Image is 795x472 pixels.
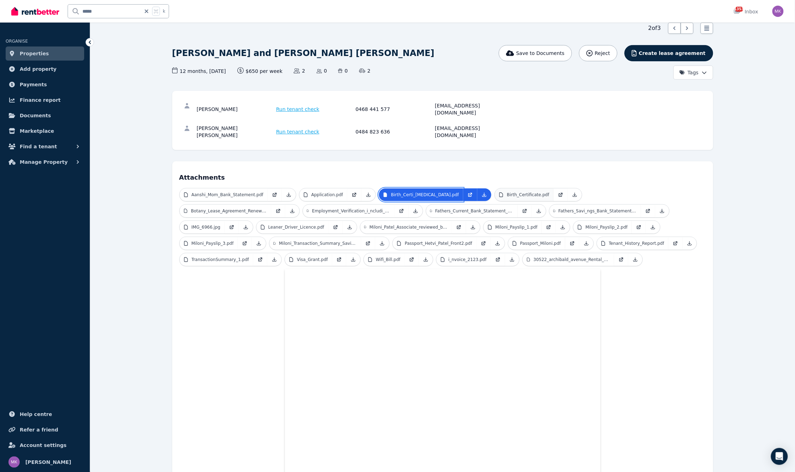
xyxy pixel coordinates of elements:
span: Create lease agreement [639,50,706,57]
img: RentBetter [11,6,59,17]
p: Visa_Grant.pdf [297,257,328,262]
span: Payments [20,80,47,89]
span: Save to Documents [516,50,565,57]
p: Birth_Certi_[MEDICAL_DATA].pdf [391,192,459,198]
a: Download Attachment [579,237,594,250]
img: Maor Kirsner [8,457,20,468]
a: Wifi_Bill.pdf [364,253,405,266]
span: Help centre [20,410,52,418]
a: Miloni_Payslip_1.pdf [484,221,542,234]
span: 1353 [735,7,744,12]
a: Download Attachment [646,221,660,234]
h4: Attachments [179,168,706,182]
a: Download Attachment [252,237,266,250]
span: Find a tenant [20,142,57,151]
a: Birth_Certi_[MEDICAL_DATA].pdf [379,188,463,201]
a: Download Attachment [343,221,357,234]
span: k [163,8,165,14]
a: Open in new Tab [225,221,239,234]
p: Leaner_Driver_Licence.pdf [268,224,324,230]
a: Marketplace [6,124,84,138]
a: Open in new Tab [347,188,361,201]
span: Refer a friend [20,426,58,434]
a: Open in new Tab [329,221,343,234]
span: Add property [20,65,57,73]
a: Open in new Tab [632,221,646,234]
p: Fathers_Savi_ngs_Bank_Statement_XXXXXXXX2323_26072025_1_un.pdf [559,208,637,214]
a: Download Attachment [285,205,299,217]
a: Help centre [6,407,84,421]
h1: [PERSON_NAME] and [PERSON_NAME] [PERSON_NAME] [172,48,435,59]
a: Open in new Tab [641,205,655,217]
a: Open in new Tab [491,253,505,266]
a: Tenant_History_Report.pdf [597,237,669,250]
a: Add property [6,62,84,76]
span: 0 [317,67,327,74]
p: Miloni_Payslip_1.pdf [496,224,538,230]
a: Account settings [6,438,84,452]
a: Download Attachment [655,205,669,217]
span: 2 [294,67,305,74]
a: Passport_Miloni.pdf [508,237,565,250]
a: Open in new Tab [614,253,628,266]
span: Documents [20,111,51,120]
a: Download Attachment [267,253,281,266]
a: i_nvoice_2123.pdf [436,253,491,266]
a: Open in new Tab [565,237,579,250]
a: Open in new Tab [542,221,556,234]
a: Download Attachment [361,188,375,201]
a: Miloni_Transaction_Summary_Savi_ngs_Account_Jan_to_August.pdf [269,237,361,250]
p: Tenant_History_Report.pdf [609,241,665,246]
p: IMG_6966.jpg [192,224,221,230]
p: Miloni_Payslip_3.pdf [192,241,234,246]
span: [PERSON_NAME] [25,458,71,466]
a: Fathers_Current_Bank_Statement_XXXXXXXX5678_26072025_unloc.pdf [426,205,518,217]
p: Passport_Hetvi_Patel_Front2.pdf [405,241,472,246]
a: Birth_Certificate.pdf [495,188,553,201]
a: Miloni_Patel_Associate_reviewed_by_Compensation_Review_AUS.pdf [360,221,452,234]
button: Reject [579,45,617,61]
button: Find a tenant [6,139,84,154]
span: Tags [679,69,699,76]
a: Aanshi_Mom_Bank_Statement.pdf [180,188,268,201]
a: Download Attachment [282,188,296,201]
div: Inbox [734,8,758,15]
button: Save to Documents [499,45,572,61]
a: Download Attachment [568,188,582,201]
span: 2 of 3 [648,24,661,32]
p: Wifi_Bill.pdf [376,257,400,262]
a: Refer a friend [6,423,84,437]
span: Properties [20,49,49,58]
a: Download Attachment [683,237,697,250]
p: Employment_Verification_i_ncludi_ng_Compensation_2025_08_0.pdf [312,208,390,214]
div: 0468 441 577 [356,102,433,116]
a: Open in new Tab [669,237,683,250]
p: Miloni_Patel_Associate_reviewed_by_Compensation_Review_AUS.pdf [369,224,447,230]
div: 0484 823 636 [356,125,433,139]
span: ORGANISE [6,39,28,44]
a: Properties [6,46,84,61]
a: Download Attachment [375,237,389,250]
a: IMG_6966.jpg [180,221,225,234]
button: Create lease agreement [625,45,713,61]
a: Download Attachment [466,221,480,234]
a: Visa_Grant.pdf [285,253,332,266]
span: Run tenant check [276,106,319,113]
button: Manage Property [6,155,84,169]
a: Employment_Verification_i_ncludi_ng_Compensation_2025_08_0.pdf [303,205,395,217]
div: Open Intercom Messenger [771,448,788,465]
a: Open in new Tab [554,188,568,201]
a: Passport_Hetvi_Patel_Front2.pdf [393,237,476,250]
a: Finance report [6,93,84,107]
span: Reject [595,50,610,57]
span: 0 [338,67,348,74]
img: Maor Kirsner [772,6,784,17]
span: $650 per week [237,67,283,75]
p: TransactionSummary_1.pdf [192,257,249,262]
p: Botany_Lease_Agreement_Renewal.pdf [191,208,267,214]
a: Open in new Tab [395,205,409,217]
a: Documents [6,108,84,123]
a: Download Attachment [556,221,570,234]
a: Open in new Tab [405,253,419,266]
a: Open in new Tab [268,188,282,201]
